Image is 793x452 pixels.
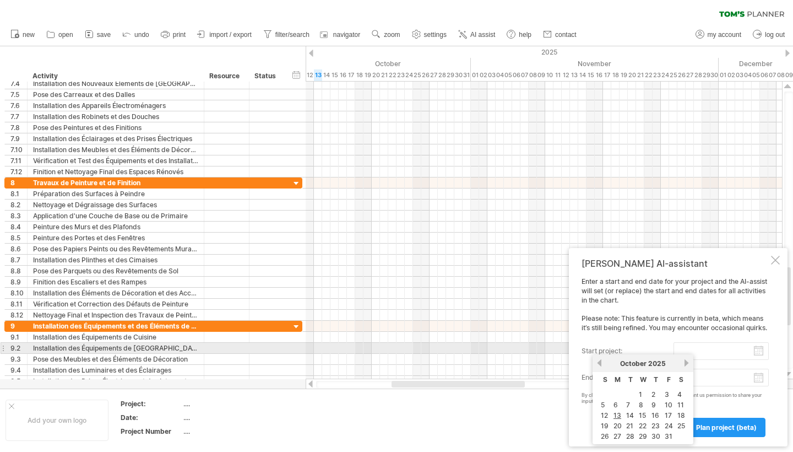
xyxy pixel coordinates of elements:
div: Status [254,71,279,82]
div: Travaux de Peinture et de Finition [33,177,198,188]
a: 13 [612,410,622,421]
a: zoom [369,28,403,42]
div: 8.4 [10,222,27,232]
div: .... [183,427,276,436]
div: Installation des Équipements de Cuisine [33,332,198,342]
span: new [23,31,35,39]
span: log out [765,31,785,39]
div: Thursday, 23 October 2025 [397,69,405,81]
div: Monday, 24 November 2025 [661,69,669,81]
div: Pose des Peintures et des Finitions [33,122,198,133]
div: Tuesday, 14 October 2025 [322,69,330,81]
div: Installation des Équipements de [GEOGRAPHIC_DATA] [33,343,198,353]
div: Friday, 21 November 2025 [636,69,644,81]
div: Sunday, 19 October 2025 [363,69,372,81]
div: Peinture des Murs et des Plafonds [33,222,198,232]
div: Tuesday, 4 November 2025 [496,69,504,81]
a: navigator [318,28,363,42]
a: filter/search [260,28,313,42]
div: Sunday, 2 November 2025 [479,69,487,81]
div: Friday, 14 November 2025 [578,69,586,81]
a: 18 [676,410,686,421]
div: Wednesday, 29 October 2025 [446,69,454,81]
div: 7.6 [10,100,27,111]
span: zoom [384,31,400,39]
div: Tuesday, 2 December 2025 [727,69,735,81]
div: Friday, 7 November 2025 [520,69,529,81]
div: Saturday, 18 October 2025 [355,69,363,81]
a: save [82,28,114,42]
span: help [519,31,531,39]
div: Wednesday, 5 November 2025 [504,69,512,81]
div: Enter a start and end date for your project and the AI-assist will set (or replace) the start and... [582,277,769,437]
span: Friday [667,375,671,384]
label: start project: [582,342,673,360]
a: settings [409,28,450,42]
a: 9 [650,400,657,410]
div: Friday, 28 November 2025 [694,69,702,81]
a: 16 [650,410,660,421]
span: Tuesday [628,375,633,384]
a: 25 [676,421,686,431]
span: 2025 [648,359,666,368]
a: undo [120,28,153,42]
div: 9.3 [10,354,27,364]
a: open [44,28,77,42]
span: open [58,31,73,39]
a: 8 [638,400,644,410]
div: Add your own logo [6,400,108,441]
div: 8.1 [10,189,27,199]
div: Finition des Escaliers et des Rampes [33,277,198,287]
div: Vérification et Test des Équipements et des Installations [33,155,198,166]
a: 12 [600,410,609,421]
div: Nettoyage et Dégraissage des Surfaces [33,200,198,210]
div: 7.7 [10,111,27,122]
div: 7.4 [10,78,27,89]
a: log out [750,28,788,42]
div: 8.8 [10,266,27,276]
div: 7.11 [10,155,27,166]
span: Sunday [603,375,607,384]
div: 9 [10,321,27,331]
div: Nettoyage Final et Inspection des Travaux de Peinture et de Finition [33,310,198,320]
div: 8.7 [10,255,27,265]
div: Saturday, 1 November 2025 [471,69,479,81]
div: Wednesday, 15 October 2025 [330,69,339,81]
div: Tuesday, 21 October 2025 [380,69,388,81]
div: Sunday, 23 November 2025 [653,69,661,81]
div: Monday, 27 October 2025 [430,69,438,81]
div: Monday, 8 December 2025 [776,69,785,81]
a: new [8,28,38,42]
span: settings [424,31,447,39]
div: 8.2 [10,200,27,210]
div: Sunday, 16 November 2025 [595,69,603,81]
span: my account [708,31,741,39]
div: Installation des Prises Électriques et des Interrupteurs [33,376,198,386]
a: next [682,359,691,367]
div: Friday, 5 December 2025 [752,69,760,81]
div: Monday, 1 December 2025 [719,69,727,81]
a: contact [540,28,580,42]
div: Sunday, 9 November 2025 [537,69,545,81]
div: 9.1 [10,332,27,342]
div: Pose des Parquets ou des Revêtements de Sol [33,266,198,276]
div: Saturday, 25 October 2025 [413,69,421,81]
div: Thursday, 6 November 2025 [512,69,520,81]
a: 11 [676,400,685,410]
span: Saturday [679,375,683,384]
span: Monday [615,375,621,384]
div: .... [183,399,276,408]
div: Installation des Luminaires et des Éclairages [33,365,198,375]
div: 8.11 [10,299,27,309]
a: help [504,28,535,42]
a: 20 [612,421,623,431]
a: 26 [600,431,610,442]
div: 8.9 [10,277,27,287]
div: Sunday, 26 October 2025 [421,69,430,81]
div: Friday, 17 October 2025 [347,69,355,81]
a: print [158,28,189,42]
a: plan project (beta) [687,418,765,437]
div: 7.5 [10,89,27,100]
a: 14 [625,410,635,421]
div: Wednesday, 12 November 2025 [562,69,570,81]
